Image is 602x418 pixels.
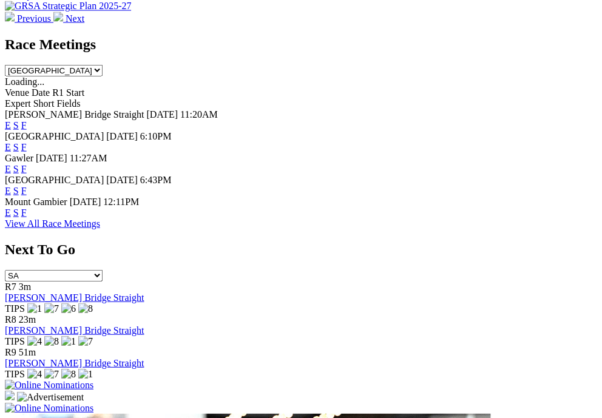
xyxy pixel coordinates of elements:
[17,13,51,23] span: Previous
[13,120,19,130] a: S
[70,196,101,206] span: [DATE]
[13,141,19,152] a: S
[21,120,27,130] a: F
[21,185,27,195] a: F
[5,281,16,291] span: R7
[5,120,11,130] a: E
[21,141,27,152] a: F
[53,13,84,23] a: Next
[5,207,11,217] a: E
[5,141,11,152] a: E
[5,174,104,184] span: [GEOGRAPHIC_DATA]
[140,130,172,141] span: 6:10PM
[19,281,31,291] span: 3m
[5,390,15,400] img: 15187_Greyhounds_GreysPlayCentral_Resize_SA_WebsiteBanner_300x115_2025.jpg
[5,109,144,119] span: [PERSON_NAME] Bridge Straight
[78,335,93,346] img: 7
[13,185,19,195] a: S
[78,303,93,314] img: 8
[5,185,11,195] a: E
[5,368,25,379] span: TIPS
[61,303,76,314] img: 6
[13,163,19,174] a: S
[56,98,80,108] span: Fields
[21,163,27,174] a: F
[27,335,42,346] img: 4
[21,207,27,217] a: F
[61,335,76,346] img: 1
[44,303,59,314] img: 7
[5,357,144,368] a: [PERSON_NAME] Bridge Straight
[5,12,15,21] img: chevron-left-pager-white.svg
[5,1,131,12] img: GRSA Strategic Plan 2025-27
[5,76,44,86] span: Loading...
[19,314,36,324] span: 23m
[5,241,597,257] h2: Next To Go
[5,87,29,97] span: Venue
[5,163,11,174] a: E
[5,130,104,141] span: [GEOGRAPHIC_DATA]
[5,303,25,313] span: TIPS
[17,391,84,402] img: Advertisement
[5,335,25,346] span: TIPS
[5,98,31,108] span: Expert
[106,174,138,184] span: [DATE]
[5,36,597,52] h2: Race Meetings
[5,379,93,390] img: Online Nominations
[52,87,84,97] span: R1 Start
[140,174,172,184] span: 6:43PM
[32,87,50,97] span: Date
[66,13,84,23] span: Next
[5,325,144,335] a: [PERSON_NAME] Bridge Straight
[44,335,59,346] img: 8
[5,346,16,357] span: R9
[78,368,93,379] img: 1
[44,368,59,379] img: 7
[5,314,16,324] span: R8
[27,368,42,379] img: 4
[146,109,178,119] span: [DATE]
[19,346,36,357] span: 51m
[33,98,55,108] span: Short
[61,368,76,379] img: 8
[27,303,42,314] img: 1
[5,402,93,413] img: Online Nominations
[70,152,107,163] span: 11:27AM
[106,130,138,141] span: [DATE]
[5,292,144,302] a: [PERSON_NAME] Bridge Straight
[36,152,67,163] span: [DATE]
[103,196,139,206] span: 12:11PM
[180,109,218,119] span: 11:20AM
[5,152,33,163] span: Gawler
[5,13,53,23] a: Previous
[5,218,100,228] a: View All Race Meetings
[53,12,63,21] img: chevron-right-pager-white.svg
[13,207,19,217] a: S
[5,196,67,206] span: Mount Gambier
